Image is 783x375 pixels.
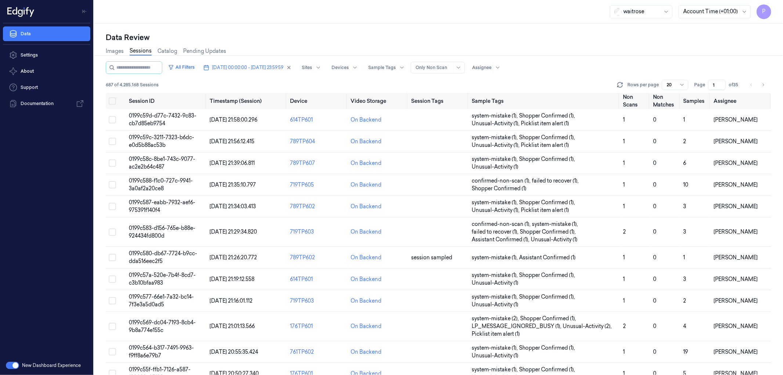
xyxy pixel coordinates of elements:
[210,349,258,355] span: [DATE] 20:55:35.424
[653,138,656,145] span: 0
[757,4,771,19] button: P
[210,323,255,329] span: [DATE] 21:01:13.566
[519,293,576,301] span: Shopper Confirmed (1) ,
[519,155,576,163] span: Shopper Confirmed (1) ,
[79,6,90,17] button: Toggle Navigation
[714,116,758,123] span: [PERSON_NAME]
[129,345,194,359] span: 0199c564-b317-7491-9963-f9ff8a6e79b7
[472,344,519,352] span: system-mistake (1) ,
[684,349,688,355] span: 19
[109,254,116,261] button: Select row
[351,228,381,236] div: On Backend
[694,82,705,88] span: Page
[109,297,116,304] button: Select row
[684,276,686,282] span: 3
[126,93,207,109] th: Session ID
[129,272,196,286] span: 0199c57a-520e-7b4f-8cd7-c3b10bfaa983
[210,254,257,261] span: [DATE] 21:26:20.772
[519,199,576,206] span: Shopper Confirmed (1) ,
[472,141,521,149] span: Unusual-Activity (1) ,
[472,185,526,192] span: Shopper Confirmed (1)
[408,93,469,109] th: Session Tags
[681,93,711,109] th: Samples
[746,80,768,90] nav: pagination
[472,322,563,330] span: LP_MESSAGE_IGNORED_BUSY (1) ,
[210,138,254,145] span: [DATE] 21:56:12.415
[563,322,613,330] span: Unusual-Activity (2) ,
[684,254,685,261] span: 1
[129,156,195,170] span: 0199c58c-8be1-743c-9077-ac2e2b64c487
[653,276,656,282] span: 0
[623,116,625,123] span: 1
[106,82,159,88] span: 687 of 4,285,168 Sessions
[3,96,90,111] a: Documentation
[714,160,758,166] span: [PERSON_NAME]
[472,236,531,244] span: Assistant Confirmed (1) ,
[623,323,626,329] span: 2
[351,203,381,210] div: On Backend
[200,62,294,73] button: [DATE] 00:00:00 - [DATE] 23:59:59
[714,276,758,282] span: [PERSON_NAME]
[472,155,519,163] span: system-mistake (1) ,
[210,203,256,210] span: [DATE] 21:34:03.413
[714,138,758,145] span: [PERSON_NAME]
[351,116,381,124] div: On Backend
[684,228,686,235] span: 3
[290,297,345,305] div: 719TP603
[157,47,177,55] a: Catalog
[714,181,758,188] span: [PERSON_NAME]
[729,82,740,88] span: of 35
[109,97,116,105] button: Select all
[620,93,650,109] th: Non Scans
[290,181,345,189] div: 719TP605
[109,181,116,188] button: Select row
[472,199,519,206] span: system-mistake (1) ,
[109,116,116,123] button: Select row
[653,323,656,329] span: 0
[109,138,116,145] button: Select row
[653,181,656,188] span: 0
[623,138,625,145] span: 1
[351,275,381,283] div: On Backend
[653,203,656,210] span: 0
[3,26,90,41] a: Data
[351,297,381,305] div: On Backend
[290,138,345,145] div: 789TP604
[129,293,194,308] span: 0199c577-66e1-7a32-bc14-7f3e3a5d0ad5
[519,366,576,374] span: Shopper Confirmed (1) ,
[129,177,193,192] span: 0199c588-f1c0-727c-9941-3a0af2a20ce8
[351,322,381,330] div: On Backend
[627,82,659,88] p: Rows per page
[469,93,620,109] th: Sample Tags
[520,315,577,322] span: Shopper Confirmed (1) ,
[714,323,758,329] span: [PERSON_NAME]
[623,228,626,235] span: 2
[519,271,576,279] span: Shopper Confirmed (1) ,
[165,61,197,73] button: All Filters
[109,159,116,167] button: Select row
[472,163,518,171] span: Unusual-Activity (1)
[531,236,577,244] span: Unusual-Activity (1)
[653,349,656,355] span: 0
[472,254,519,262] span: system-mistake (1) ,
[348,93,408,109] th: Video Storage
[532,220,579,228] span: system-mistake (1) ,
[290,254,345,262] div: 789TP602
[684,298,686,304] span: 2
[519,134,576,141] span: Shopper Confirmed (1) ,
[684,116,685,123] span: 1
[472,330,520,338] span: Picklist item alert (1)
[472,315,520,322] span: system-mistake (2) ,
[653,254,656,261] span: 0
[129,134,194,148] span: 0199c59c-3211-7323-b6dc-e0d5b88ac53b
[521,141,569,149] span: Picklist item alert (1)
[210,160,255,166] span: [DATE] 21:39:06.811
[290,348,345,356] div: 761TP602
[472,293,519,301] span: system-mistake (1) ,
[714,203,758,210] span: [PERSON_NAME]
[472,279,518,287] span: Unusual-Activity (1)
[653,228,656,235] span: 0
[623,298,625,304] span: 1
[129,225,195,239] span: 0199c583-d156-765e-b88e-924434fd800d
